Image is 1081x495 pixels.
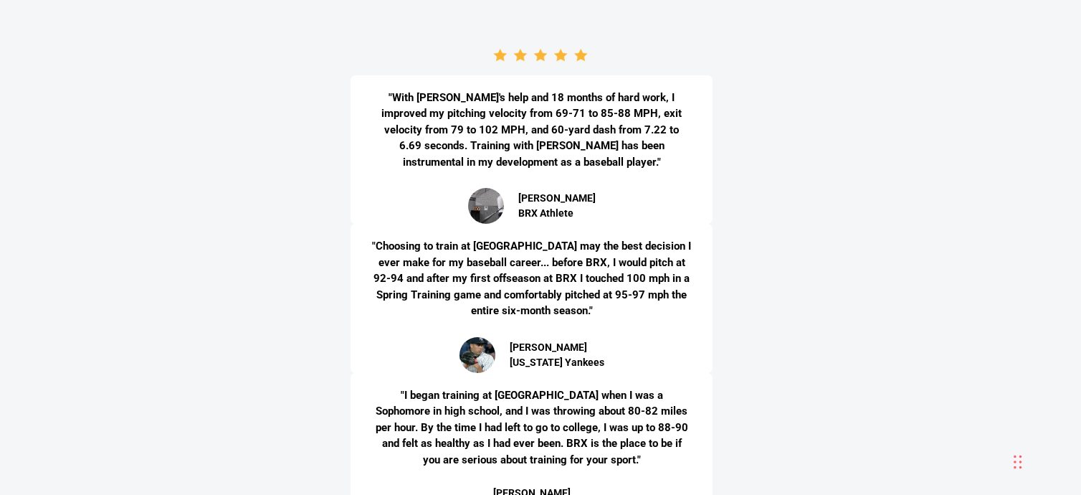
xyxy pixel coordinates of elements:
[487,1,594,108] img: 5-Stars-4
[518,206,596,221] span: BRX Athlete
[372,387,691,468] p: "I began training at [GEOGRAPHIC_DATA] when I was a Sophomore in high school, and I was throwing ...
[468,188,504,224] img: Lutz100-1
[518,191,596,206] span: [PERSON_NAME]
[459,337,495,373] img: HellerYankees
[372,90,691,171] p: "With [PERSON_NAME]'s help and 18 months of hard work, I improved my pitching velocity from 69-71...
[372,238,691,319] p: "Choosing to train at [GEOGRAPHIC_DATA] may the best decision I ever make for my baseball career....
[877,340,1081,495] iframe: Chat Widget
[1014,440,1022,484] div: Drag
[510,340,604,355] span: [PERSON_NAME]
[510,355,604,370] span: [US_STATE] Yankees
